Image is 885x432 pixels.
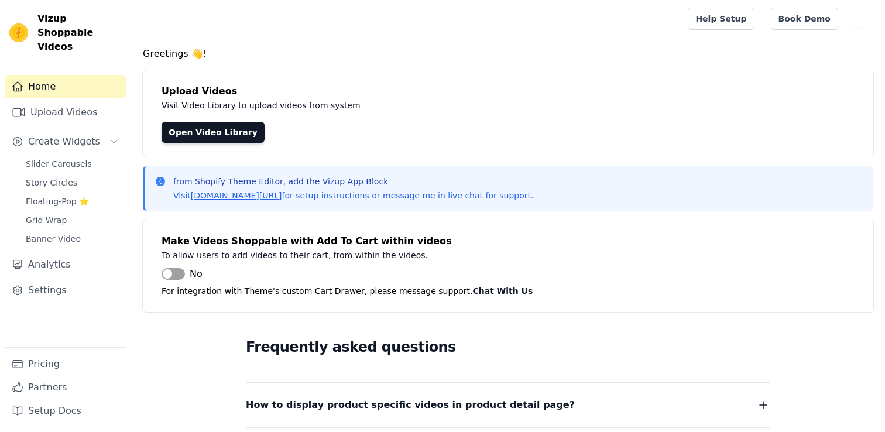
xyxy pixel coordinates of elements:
[26,196,89,207] span: Floating-Pop ⭐
[26,177,77,188] span: Story Circles
[162,122,265,143] a: Open Video Library
[173,176,533,187] p: from Shopify Theme Editor, add the Vizup App Block
[28,135,100,149] span: Create Widgets
[473,284,533,298] button: Chat With Us
[5,279,126,302] a: Settings
[162,234,855,248] h4: Make Videos Shoppable with Add To Cart within videos
[191,191,282,200] a: [DOMAIN_NAME][URL]
[190,267,203,281] span: No
[9,23,28,42] img: Vizup
[19,193,126,210] a: Floating-Pop ⭐
[143,47,873,61] h4: Greetings 👋!
[5,253,126,276] a: Analytics
[5,399,126,423] a: Setup Docs
[26,158,92,170] span: Slider Carousels
[26,233,81,245] span: Banner Video
[5,101,126,124] a: Upload Videos
[246,397,770,413] button: How to display product specific videos in product detail page?
[246,397,575,413] span: How to display product specific videos in product detail page?
[162,248,686,262] p: To allow users to add videos to their cart, from within the videos.
[19,156,126,172] a: Slider Carousels
[5,130,126,153] button: Create Widgets
[246,335,770,359] h2: Frequently asked questions
[162,84,855,98] h4: Upload Videos
[162,98,686,112] p: Visit Video Library to upload videos from system
[688,8,754,30] a: Help Setup
[37,12,121,54] span: Vizup Shoppable Videos
[19,231,126,247] a: Banner Video
[162,284,855,298] p: For integration with Theme's custom Cart Drawer, please message support.
[19,174,126,191] a: Story Circles
[19,212,126,228] a: Grid Wrap
[771,8,838,30] a: Book Demo
[5,376,126,399] a: Partners
[5,75,126,98] a: Home
[5,352,126,376] a: Pricing
[26,214,67,226] span: Grid Wrap
[162,267,203,281] button: No
[173,190,533,201] p: Visit for setup instructions or message me in live chat for support.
